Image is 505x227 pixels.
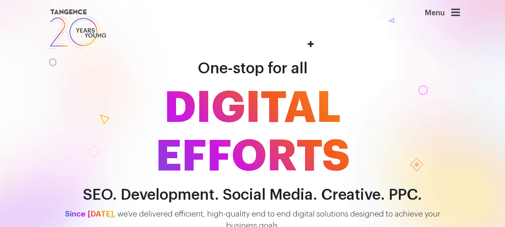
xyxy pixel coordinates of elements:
[45,7,107,50] img: logo SVG
[198,61,308,76] span: One-stop for all
[40,187,466,203] h2: SEO. Development. Social Media. Creative. PPC.
[40,84,466,181] span: DIGITAL EFFORTS
[65,210,114,218] span: Since [DATE]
